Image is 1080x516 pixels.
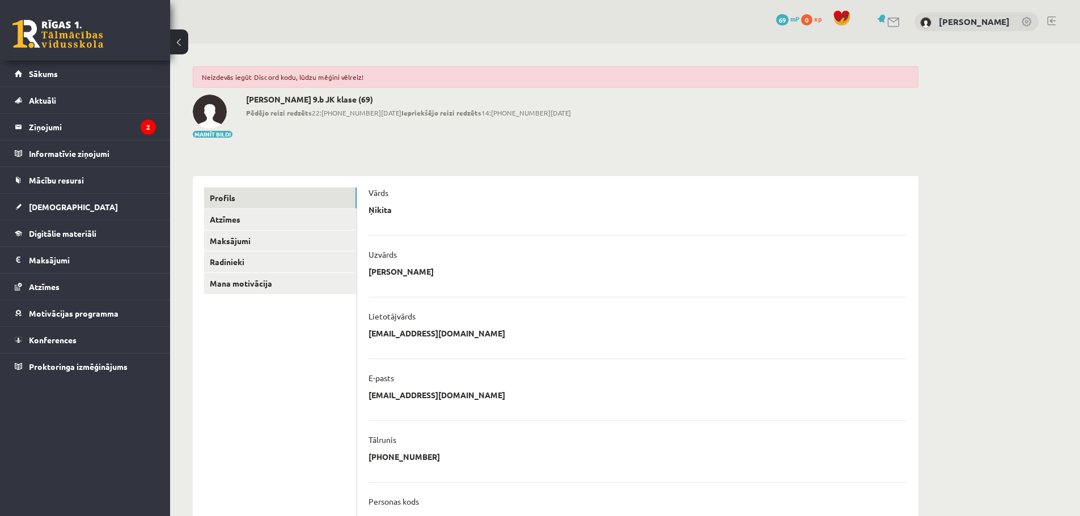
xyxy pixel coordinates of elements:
[204,231,357,251] a: Maksājumi
[369,311,416,321] p: Lietotājvārds
[369,328,505,338] p: [EMAIL_ADDRESS][DOMAIN_NAME]
[204,251,357,272] a: Radinieki
[15,353,156,379] a: Proktoringa izmēģinājums
[15,300,156,326] a: Motivācijas programma
[29,335,77,345] span: Konferences
[776,14,799,23] a: 69 mP
[15,327,156,353] a: Konferences
[193,66,918,88] div: Neizdevās iegūt Discord kodu, lūdzu mēģini vēlreiz!
[29,308,118,318] span: Motivācijas programma
[401,108,481,117] b: Iepriekšējo reizi redzēts
[801,14,812,25] span: 0
[939,16,1010,27] a: [PERSON_NAME]
[246,108,312,117] b: Pēdējo reizi redzēts
[369,390,505,400] p: [EMAIL_ADDRESS][DOMAIN_NAME]
[790,14,799,23] span: mP
[920,17,931,28] img: Ņikita Morozovs
[369,187,388,198] p: Vārds
[29,202,118,212] span: [DEMOGRAPHIC_DATA]
[814,14,821,23] span: xp
[369,496,419,506] p: Personas kods
[29,69,58,79] span: Sākums
[141,120,156,135] i: 2
[369,434,396,445] p: Tālrunis
[15,194,156,220] a: [DEMOGRAPHIC_DATA]
[246,95,571,104] h2: [PERSON_NAME] 9.b JK klase (69)
[29,247,156,273] legend: Maksājumi
[801,14,827,23] a: 0 xp
[204,273,357,294] a: Mana motivācija
[15,247,156,273] a: Maksājumi
[369,373,394,383] p: E-pasts
[369,451,440,462] p: [PHONE_NUMBER]
[29,114,156,140] legend: Ziņojumi
[29,175,84,185] span: Mācību resursi
[15,167,156,193] a: Mācību resursi
[29,95,56,105] span: Aktuāli
[15,274,156,300] a: Atzīmes
[29,140,156,167] legend: Informatīvie ziņojumi
[193,95,227,129] img: Ņikita Morozovs
[204,187,357,208] a: Profils
[15,220,156,246] a: Digitālie materiāli
[15,114,156,140] a: Ziņojumi2
[12,20,103,48] a: Rīgas 1. Tālmācības vidusskola
[193,131,232,138] button: Mainīt bildi
[29,361,128,372] span: Proktoringa izmēģinājums
[776,14,789,25] span: 69
[15,87,156,113] a: Aktuāli
[15,61,156,87] a: Sākums
[369,249,397,259] p: Uzvārds
[369,204,392,215] p: Ņikita
[29,282,60,292] span: Atzīmes
[15,140,156,167] a: Informatīvie ziņojumi
[246,108,571,118] span: 22:[PHONE_NUMBER][DATE] 14:[PHONE_NUMBER][DATE]
[29,228,96,238] span: Digitālie materiāli
[204,209,357,230] a: Atzīmes
[369,266,434,276] p: [PERSON_NAME]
